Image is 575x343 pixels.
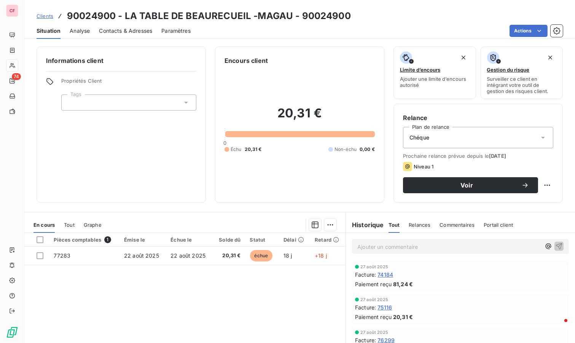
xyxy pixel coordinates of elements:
[70,27,90,35] span: Analyse
[393,313,413,321] span: 20,31 €
[393,46,476,99] button: Limite d’encoursAjouter une limite d’encours autorisé
[84,222,102,228] span: Graphe
[217,237,241,243] div: Solde dû
[484,222,513,228] span: Portail client
[170,237,208,243] div: Échue le
[412,182,521,188] span: Voir
[414,163,433,170] span: Niveau 1
[12,73,21,80] span: 74
[37,13,53,19] span: Clients
[489,153,506,159] span: [DATE]
[245,146,262,153] span: 20,31 €
[510,25,548,37] button: Actions
[225,106,375,128] h2: 20,31 €
[487,76,557,94] span: Surveiller ce client en intégrant votre outil de gestion des risques client.
[315,252,327,259] span: +18 j
[170,252,205,259] span: 22 août 2025
[377,303,392,311] span: 75116
[403,177,538,193] button: Voir
[225,56,268,65] h6: Encours client
[161,27,191,35] span: Paramètres
[389,222,400,228] span: Tout
[400,67,440,73] span: Limite d’encours
[481,46,563,99] button: Gestion du risqueSurveiller ce client en intégrant votre outil de gestion des risques client.
[403,153,553,159] span: Prochaine relance prévue depuis le
[334,146,357,153] span: Non-échu
[231,146,242,153] span: Échu
[68,99,74,106] input: Ajouter une valeur
[64,222,75,228] span: Tout
[67,9,351,23] h3: 90024900 - LA TABLE DE BEAURECUEIL -MAGAU - 90024900
[549,317,567,335] iframe: Intercom live chat
[46,56,196,65] h6: Informations client
[217,252,241,260] span: 20,31 €
[355,303,376,311] span: Facture :
[37,12,53,20] a: Clients
[54,236,115,243] div: Pièces comptables
[124,237,161,243] div: Émise le
[284,237,306,243] div: Délai
[315,237,341,243] div: Retard
[124,252,159,259] span: 22 août 2025
[223,140,226,146] span: 0
[6,5,18,17] div: CF
[33,222,55,228] span: En cours
[355,313,392,321] span: Paiement reçu
[403,113,553,122] h6: Relance
[6,326,18,338] img: Logo LeanPay
[104,236,111,243] span: 1
[409,222,430,228] span: Relances
[377,271,393,279] span: 74184
[37,27,61,35] span: Situation
[360,330,388,335] span: 27 août 2025
[400,76,470,88] span: Ajouter une limite d’encours autorisé
[54,252,71,259] span: 77283
[440,222,475,228] span: Commentaires
[99,27,152,35] span: Contacts & Adresses
[355,280,392,288] span: Paiement reçu
[360,297,388,302] span: 27 août 2025
[61,78,196,88] span: Propriétés Client
[250,250,273,261] span: échue
[360,264,388,269] span: 27 août 2025
[409,134,429,141] span: Chéque
[487,67,530,73] span: Gestion du risque
[393,280,413,288] span: 81,24 €
[346,220,384,229] h6: Historique
[355,271,376,279] span: Facture :
[284,252,292,259] span: 18 j
[360,146,375,153] span: 0,00 €
[250,237,274,243] div: Statut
